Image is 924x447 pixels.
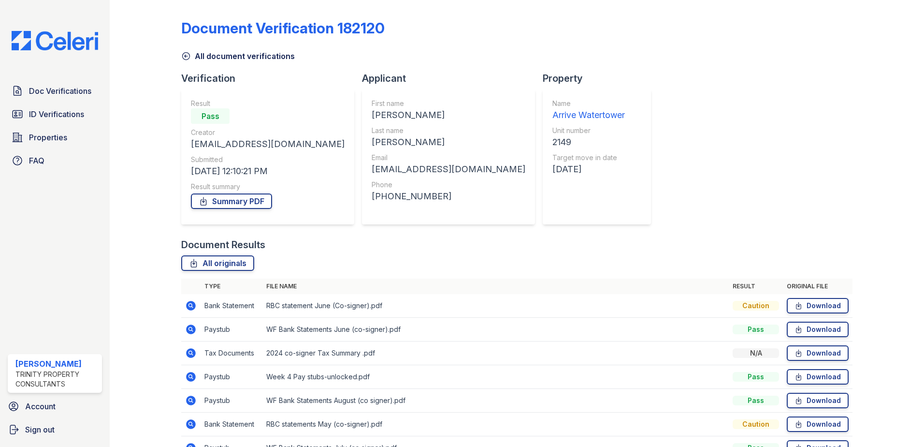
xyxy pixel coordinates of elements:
td: Bank Statement [201,413,262,436]
div: [EMAIL_ADDRESS][DOMAIN_NAME] [191,137,345,151]
a: All originals [181,255,254,271]
img: CE_Logo_Blue-a8612792a0a2168367f1c8372b55b34899dd931a85d93a1a3d3e32e68fde9ad4.png [4,31,106,50]
a: Name Arrive Watertower [552,99,625,122]
div: Property [543,72,659,85]
div: [PHONE_NUMBER] [372,190,525,203]
th: Original file [783,279,852,294]
div: [PERSON_NAME] [372,135,525,149]
td: RBC statement June (Co-signer).pdf [262,294,729,318]
iframe: chat widget [883,408,914,437]
div: Verification [181,72,362,85]
a: FAQ [8,151,102,170]
div: Creator [191,128,345,137]
div: Result summary [191,182,345,192]
a: Sign out [4,420,106,439]
div: Caution [733,419,779,429]
div: Unit number [552,126,625,135]
div: Pass [733,325,779,334]
div: Arrive Watertower [552,108,625,122]
div: Document Verification 182120 [181,19,385,37]
div: [DATE] 12:10:21 PM [191,164,345,178]
div: Document Results [181,238,265,252]
a: Download [787,322,849,337]
div: [PERSON_NAME] [372,108,525,122]
a: Download [787,393,849,408]
div: Result [191,99,345,108]
a: Download [787,369,849,385]
span: ID Verifications [29,108,84,120]
th: File name [262,279,729,294]
span: FAQ [29,155,44,166]
div: [DATE] [552,163,625,176]
div: Email [372,153,525,163]
a: Download [787,298,849,313]
td: Paystub [201,318,262,342]
td: Paystub [201,365,262,389]
div: Last name [372,126,525,135]
span: Doc Verifications [29,85,91,97]
a: Doc Verifications [8,81,102,101]
div: Applicant [362,72,543,85]
div: N/A [733,348,779,358]
a: Download [787,345,849,361]
div: Submitted [191,155,345,164]
td: WF Bank Statements June (co-signer).pdf [262,318,729,342]
td: 2024 co-signer Tax Summary .pdf [262,342,729,365]
td: Bank Statement [201,294,262,318]
span: Sign out [25,424,55,435]
a: Summary PDF [191,194,272,209]
div: [EMAIL_ADDRESS][DOMAIN_NAME] [372,163,525,176]
div: Caution [733,301,779,311]
div: Trinity Property Consultants [15,370,98,389]
a: Account [4,397,106,416]
div: [PERSON_NAME] [15,358,98,370]
div: Pass [191,108,230,124]
a: ID Verifications [8,104,102,124]
td: Week 4 Pay stubs-unlocked.pdf [262,365,729,389]
th: Result [729,279,783,294]
div: 2149 [552,135,625,149]
a: Download [787,417,849,432]
div: Pass [733,372,779,382]
span: Account [25,401,56,412]
a: All document verifications [181,50,295,62]
td: Paystub [201,389,262,413]
div: Name [552,99,625,108]
div: Pass [733,396,779,405]
a: Properties [8,128,102,147]
td: RBC statements May (co-signer).pdf [262,413,729,436]
div: Target move in date [552,153,625,163]
th: Type [201,279,262,294]
td: WF Bank Statements August (co signer).pdf [262,389,729,413]
span: Properties [29,132,67,143]
div: Phone [372,180,525,190]
div: First name [372,99,525,108]
td: Tax Documents [201,342,262,365]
